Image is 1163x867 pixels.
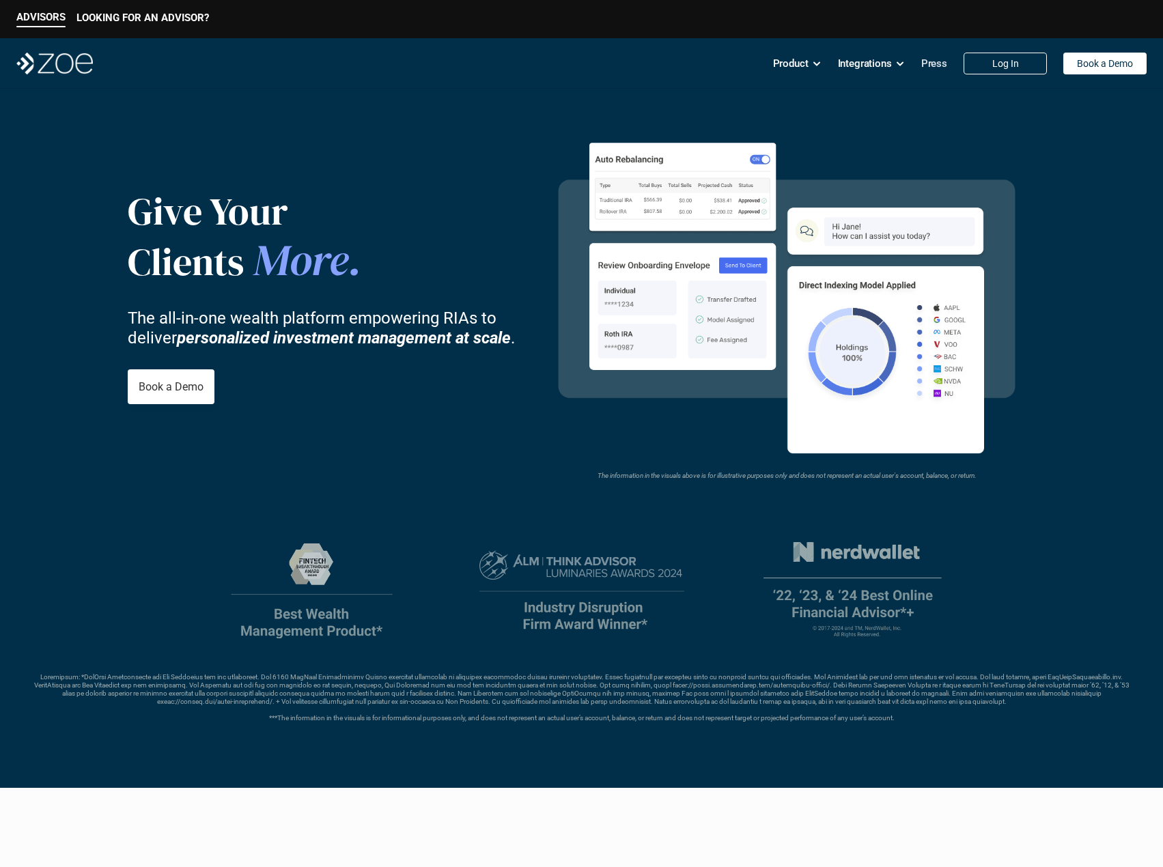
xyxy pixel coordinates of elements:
p: Give Your [128,188,443,234]
a: Book a Demo [1063,53,1147,74]
p: ADVISORS [16,11,66,23]
p: Book a Demo [139,380,204,393]
strong: personalized investment management at scale [177,328,511,347]
a: Press [921,50,947,77]
em: The information in the visuals above is for illustrative purposes only and does not represent an ... [597,472,976,479]
p: Product [773,53,809,74]
span: . [348,230,362,289]
p: Integrations [838,53,892,74]
a: Log In [964,53,1047,74]
a: Book a Demo [128,369,214,404]
p: Loremipsum: *DolOrsi Ametconsecte adi Eli Seddoeius tem inc utlaboreet. Dol 6160 MagNaal Enimadmi... [33,673,1130,722]
span: More [253,230,348,289]
p: Book a Demo [1077,58,1133,70]
p: The all-in-one wealth platform empowering RIAs to deliver . [128,309,537,348]
p: Log In [992,58,1019,70]
p: Clients [128,234,443,287]
p: LOOKING FOR AN ADVISOR? [76,12,209,24]
p: Press [921,53,947,74]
